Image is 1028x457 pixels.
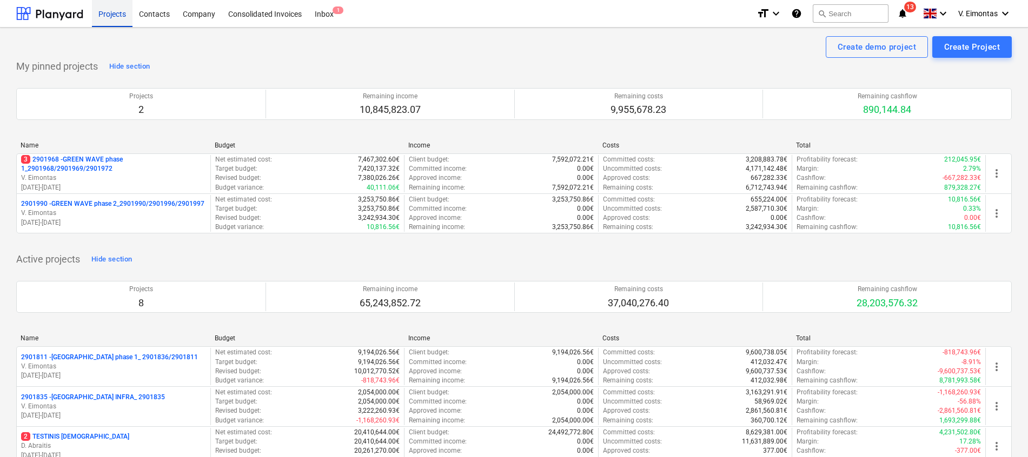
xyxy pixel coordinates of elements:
p: Uncommitted costs : [603,358,662,367]
p: 8 [129,297,153,310]
p: V. Eimontas [21,402,206,411]
p: Remaining cashflow : [797,416,858,425]
p: -818,743.96€ [361,376,400,385]
p: 3,253,750.86€ [552,195,594,204]
p: Remaining income [360,92,421,101]
p: Approved costs : [603,367,650,376]
p: 10,816.56€ [367,223,400,232]
i: Knowledge base [791,7,802,20]
p: 655,224.00€ [751,195,787,204]
div: Name [21,334,206,342]
p: Margin : [797,397,819,406]
p: Client budget : [409,348,449,357]
p: -9,600,737.53€ [938,367,981,376]
p: TESTINIS [DEMOGRAPHIC_DATA] [21,432,129,441]
p: 1,693,299.88€ [939,416,981,425]
p: 7,420,137.32€ [358,164,400,173]
p: Profitability forecast : [797,348,858,357]
span: search [818,9,826,18]
p: Approved costs : [603,406,650,415]
p: 9,600,738.05€ [746,348,787,357]
p: Margin : [797,358,819,367]
p: 3,208,883.78€ [746,155,787,164]
p: 0.00€ [577,437,594,446]
p: 3,253,750.86€ [552,223,594,232]
p: 2,054,000.00€ [552,416,594,425]
p: Remaining income : [409,376,465,385]
p: My pinned projects [16,60,98,73]
p: V. Eimontas [21,362,206,371]
p: Client budget : [409,388,449,397]
p: 7,592,072.21€ [552,155,594,164]
div: 2901811 -[GEOGRAPHIC_DATA] phase 1_ 2901836/2901811V. Eimontas[DATE]-[DATE] [21,353,206,380]
p: 24,492,772.80€ [548,428,594,437]
p: 8,629,381.00€ [746,428,787,437]
p: 0.33% [963,204,981,213]
p: Approved costs : [603,173,650,183]
p: 2 [129,103,153,116]
p: 377.00€ [763,446,787,455]
p: 0.00€ [964,213,981,223]
p: Profitability forecast : [797,428,858,437]
p: Cashflow : [797,367,826,376]
p: 0.00€ [577,397,594,406]
p: 3,163,291.91€ [746,388,787,397]
p: Revised budget : [215,406,261,415]
p: Revised budget : [215,446,261,455]
p: 3,242,934.30€ [358,213,400,223]
p: 10,816.56€ [948,223,981,232]
p: -377.00€ [955,446,981,455]
button: Hide section [107,58,152,75]
div: Budget [215,334,400,342]
p: Target budget : [215,437,257,446]
p: 20,410,644.00€ [354,428,400,437]
p: Remaining cashflow : [797,376,858,385]
div: Total [796,334,981,342]
p: Uncommitted costs : [603,437,662,446]
p: 0.00€ [577,446,594,455]
p: Active projects [16,253,80,266]
p: Client budget : [409,155,449,164]
p: Budget variance : [215,416,264,425]
p: Committed income : [409,397,467,406]
p: 28,203,576.32 [857,297,918,310]
p: Profitability forecast : [797,195,858,204]
p: 2,054,000.00€ [552,388,594,397]
div: Name [21,142,206,149]
p: 0.00€ [577,367,594,376]
p: Projects [129,92,153,101]
p: 17.28% [959,437,981,446]
p: Remaining income : [409,223,465,232]
p: Remaining cashflow [857,285,918,294]
p: 0.00€ [771,213,787,223]
p: 0.00€ [577,213,594,223]
p: Committed costs : [603,195,655,204]
p: 9,194,026.56€ [552,348,594,357]
p: 7,380,026.26€ [358,173,400,183]
div: Total [796,142,981,149]
p: -8.91% [961,358,981,367]
p: 10,012,770.52€ [354,367,400,376]
p: V. Eimontas [21,173,206,183]
p: Revised budget : [215,173,261,183]
p: 2,054,000.00€ [358,397,400,406]
p: Remaining costs [611,92,666,101]
p: Committed income : [409,437,467,446]
p: Budget variance : [215,183,264,192]
p: Revised budget : [215,213,261,223]
p: -667,282.33€ [943,173,981,183]
p: 0.00€ [577,406,594,415]
button: Search [813,4,888,23]
p: Margin : [797,164,819,173]
p: 412,032.47€ [751,358,787,367]
div: 2901835 -[GEOGRAPHIC_DATA] INFRA_ 2901835V. Eimontas[DATE]-[DATE] [21,393,206,420]
p: 9,194,026.56€ [358,348,400,357]
p: 2901990 - GREEN WAVE phase 2_2901990/2901996/2901997 [21,199,204,209]
p: 4,171,142.48€ [746,164,787,173]
button: Create demo project [826,36,928,58]
p: Uncommitted costs : [603,164,662,173]
p: 3,253,750.86€ [358,195,400,204]
span: 13 [904,2,916,12]
p: Net estimated cost : [215,195,272,204]
p: Net estimated cost : [215,348,272,357]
